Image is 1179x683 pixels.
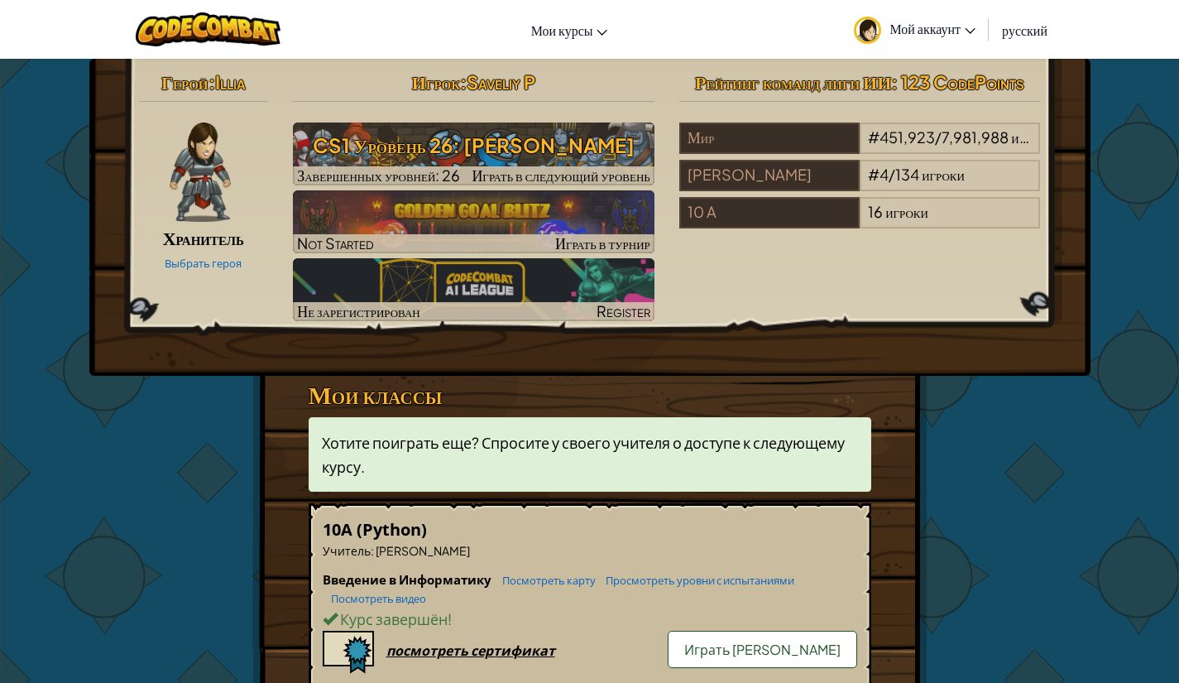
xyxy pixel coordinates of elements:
[161,70,208,94] span: Герой
[868,202,883,221] span: 16
[297,233,374,253] span: Not Started
[555,233,650,253] span: Играть в турнир
[386,642,555,659] div: посмотреть сертификат
[879,165,889,184] span: 4
[868,165,879,184] span: #
[297,301,420,320] span: Не зарегистрирован
[891,70,1024,94] span: : 123 CodePoints
[597,574,794,587] a: Просмотреть уровни с испытаниями
[679,123,860,154] div: Мир
[136,12,280,46] img: CodeCombat logo
[942,127,1009,147] span: 7,981,988
[922,165,965,184] span: игроки
[293,190,654,253] img: Golden Goal
[889,20,975,37] span: Мой аккаунт
[293,127,654,164] h3: CS1 Уровень 26: [PERSON_NAME]
[679,138,1041,157] a: Мир#451,923/7,981,988игроки
[357,518,427,541] span: (Python)
[467,70,535,94] span: Saveliy P
[889,165,895,184] span: /
[412,70,460,94] span: Игрок
[695,70,891,94] span: Рейтинг команд лиги ИИ
[323,592,426,605] a: Посмотреть видео
[684,641,841,658] span: Играть [PERSON_NAME]
[293,123,654,185] img: CS1 Уровень 26: Wakka Maul
[994,7,1056,52] a: русский
[323,642,555,659] a: посмотреть сертификат
[323,543,371,558] span: Учитель
[460,70,467,94] span: :
[293,258,654,321] img: CodeCombat ИИ Лига
[323,631,374,674] img: certificate-icon.png
[885,202,928,221] span: игроки
[374,543,470,558] span: [PERSON_NAME]
[679,176,1041,195] a: [PERSON_NAME]#4/134игроки
[322,433,845,476] span: Хотите поиграть еще? Спросите у своего учителя о доступе к следующему курсу.
[338,609,448,628] span: Курс завершён
[309,376,871,413] h3: Мои классы
[494,574,596,587] a: Посмотреть карту
[448,609,452,628] span: !
[472,166,649,185] span: Играть в следующий уровень
[679,160,860,191] div: [PERSON_NAME]
[293,123,654,185] a: Играть в следующий уровень
[215,70,246,94] span: Illia
[293,190,654,253] a: Not StartedИграть в турнир
[679,213,1041,232] a: 10 A16игроки
[679,197,860,228] div: 10 A
[868,127,879,147] span: #
[323,571,494,587] span: Введение в Информатику
[323,518,357,541] span: 10A
[170,123,230,222] img: guardian-pose.png
[531,22,593,39] span: Мои курсы
[935,127,942,147] span: /
[846,3,984,55] a: Мой аккаунт
[895,165,919,184] span: 134
[879,127,935,147] span: 451,923
[1011,127,1054,147] span: игроки
[165,257,242,270] a: Выбрать героя
[1002,22,1047,39] span: русский
[597,301,650,320] span: Register
[523,7,616,52] a: Мои курсы
[371,543,374,558] span: :
[854,17,881,44] img: avatar
[293,258,654,321] a: Не зарегистрированRegister
[297,166,460,185] span: Завершенных уровней: 26
[163,226,244,249] span: Хранитель
[208,70,215,94] span: :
